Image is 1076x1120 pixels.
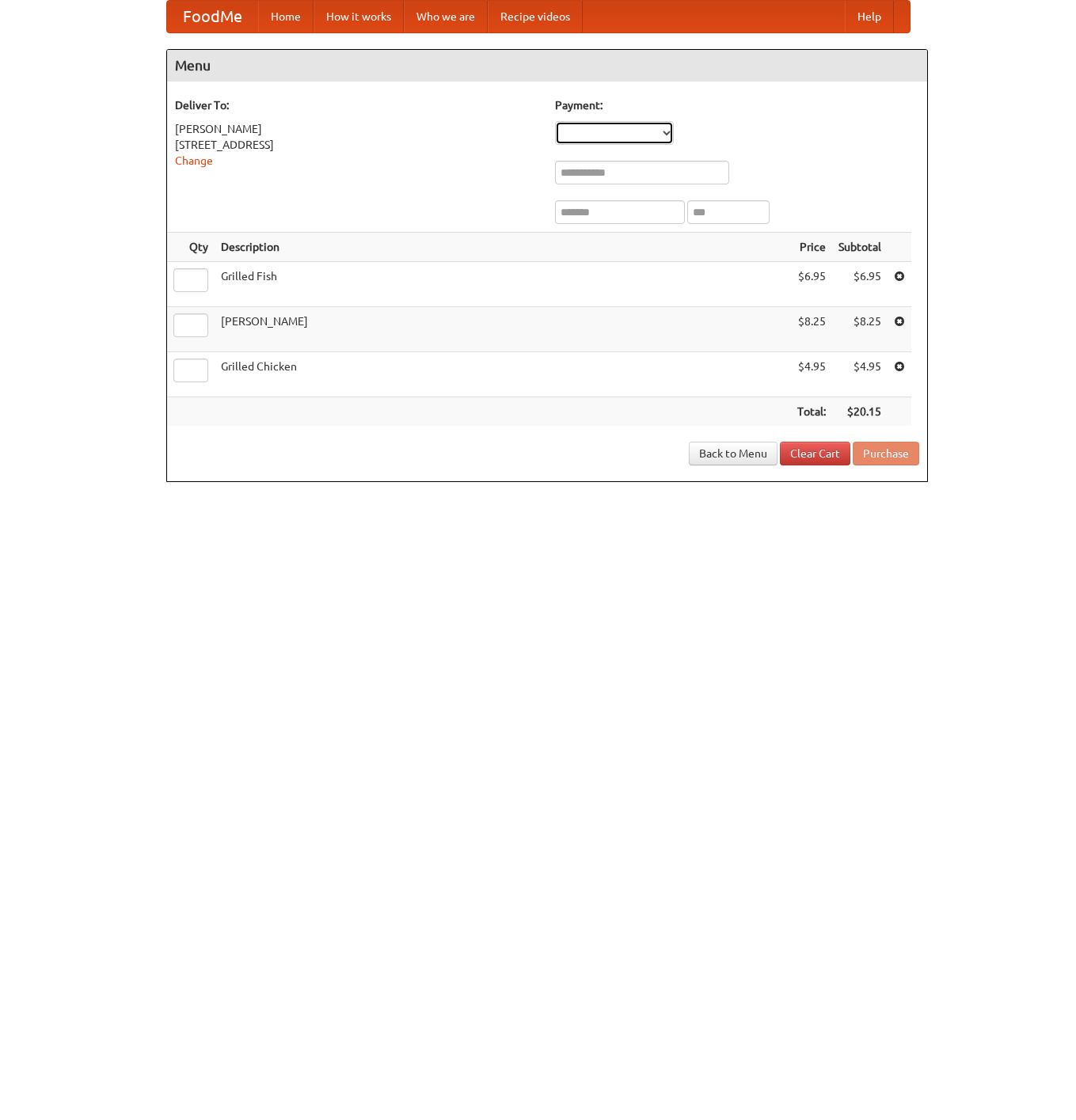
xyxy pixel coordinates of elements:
div: [PERSON_NAME] [175,121,539,137]
h5: Deliver To: [175,97,539,113]
a: Home [258,1,314,32]
a: Clear Cart [780,442,850,465]
td: $4.95 [832,352,888,397]
h5: Payment: [555,97,919,113]
a: Who we are [404,1,488,32]
th: Total: [791,397,832,427]
td: Grilled Chicken [215,352,791,397]
th: Price [791,233,832,262]
td: $6.95 [791,262,832,307]
td: $8.25 [832,307,888,352]
th: Qty [167,233,215,262]
td: $8.25 [791,307,832,352]
td: [PERSON_NAME] [215,307,791,352]
a: FoodMe [167,1,258,32]
th: Description [215,233,791,262]
a: Back to Menu [689,442,778,465]
td: $6.95 [832,262,888,307]
th: Subtotal [832,233,888,262]
a: Recipe videos [488,1,583,32]
h4: Menu [167,50,927,82]
a: How it works [314,1,404,32]
td: $4.95 [791,352,832,397]
button: Purchase [853,442,919,465]
th: $20.15 [832,397,888,427]
a: Help [845,1,894,32]
a: Change [175,154,213,167]
div: [STREET_ADDRESS] [175,137,539,153]
td: Grilled Fish [215,262,791,307]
